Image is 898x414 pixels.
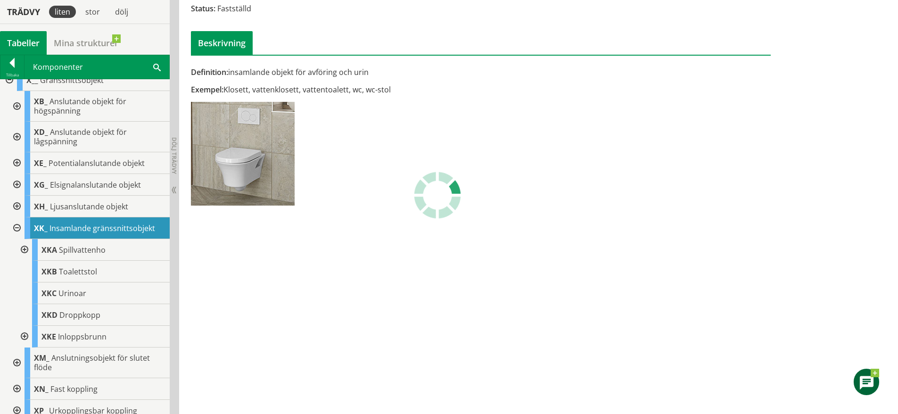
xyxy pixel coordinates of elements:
span: Fastställd [217,3,251,14]
div: Gå till informationssidan för CoClass Studio [15,261,170,282]
img: xkb-toalettstol.jpg [191,102,295,206]
span: Elsignalanslutande objekt [50,180,141,190]
div: liten [49,6,76,18]
span: Inloppsbrunn [58,331,107,342]
span: Spillvattenho [59,245,106,255]
span: XN_ [34,384,49,394]
span: Anslutande objekt för högspänning [34,96,126,116]
div: Gå till informationssidan för CoClass Studio [8,122,170,152]
div: Gå till informationssidan för CoClass Studio [15,239,170,261]
span: Ljusanslutande objekt [50,201,128,212]
div: Gå till informationssidan för CoClass Studio [15,304,170,326]
div: Trädvy [2,7,45,17]
span: Urinoar [58,288,86,298]
div: Gå till informationssidan för CoClass Studio [15,326,170,348]
span: Toalettstol [59,266,97,277]
div: Gå till informationssidan för CoClass Studio [8,348,170,378]
span: XK_ [34,223,48,233]
span: Definition: [191,67,228,77]
span: Dölj trädvy [170,137,178,174]
span: Anslutande objekt för lågspänning [34,127,127,147]
span: XKE [41,331,56,342]
span: Insamlande gränssnittsobjekt [49,223,155,233]
div: Tillbaka [0,71,24,79]
div: Beskrivning [191,31,253,55]
span: X__ [26,75,38,85]
span: Droppkopp [59,310,100,320]
div: Gå till informationssidan för CoClass Studio [15,282,170,304]
div: Gå till informationssidan för CoClass Studio [8,152,170,174]
span: XG_ [34,180,48,190]
div: Gå till informationssidan för CoClass Studio [8,378,170,400]
span: XB_ [34,96,48,107]
div: Gå till informationssidan för CoClass Studio [8,174,170,196]
div: dölj [109,6,134,18]
span: XKC [41,288,57,298]
a: Mina strukturer [47,31,125,55]
div: Gå till informationssidan för CoClass Studio [8,91,170,122]
span: XKA [41,245,57,255]
span: Exempel: [191,84,223,95]
span: XKB [41,266,57,277]
img: Laddar [414,172,461,219]
div: stor [80,6,106,18]
div: Gå till informationssidan för CoClass Studio [8,217,170,348]
span: XM_ [34,353,49,363]
span: XE_ [34,158,47,168]
span: Sök i tabellen [153,62,161,72]
span: XKD [41,310,58,320]
span: Status: [191,3,215,14]
div: Gå till informationssidan för CoClass Studio [8,196,170,217]
span: Anslutningsobjekt för slutet flöde [34,353,150,373]
div: Komponenter [25,55,169,79]
div: Klosett, vattenklosett, vattentoalett, wc, wc-stol [191,84,572,95]
span: XD_ [34,127,48,137]
div: insamlande objekt för avföring och urin [191,67,572,77]
span: XH_ [34,201,48,212]
span: Fast koppling [50,384,98,394]
span: Potentialanslutande objekt [49,158,145,168]
span: Gränssnittsobjekt [40,75,104,85]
